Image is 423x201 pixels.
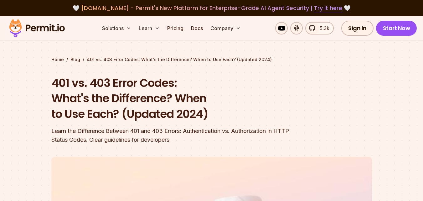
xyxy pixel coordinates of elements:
[305,22,334,34] a: 5.3k
[314,4,342,12] a: Try it here
[136,22,162,34] button: Learn
[341,21,374,36] a: Sign In
[376,21,417,36] a: Start Now
[6,18,68,39] img: Permit logo
[70,56,80,63] a: Blog
[316,24,329,32] span: 5.3k
[208,22,243,34] button: Company
[81,4,342,12] span: [DOMAIN_NAME] - Permit's New Platform for Enterprise-Grade AI Agent Security |
[51,56,64,63] a: Home
[15,4,408,13] div: 🤍 🤍
[100,22,134,34] button: Solutions
[51,127,292,144] div: Learn the Difference Between 401 and 403 Errors: Authentication vs. Authorization in HTTP Status ...
[188,22,205,34] a: Docs
[51,75,292,122] h1: 401 vs. 403 Error Codes: What's the Difference? When to Use Each? (Updated 2024)
[51,56,372,63] div: / /
[165,22,186,34] a: Pricing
